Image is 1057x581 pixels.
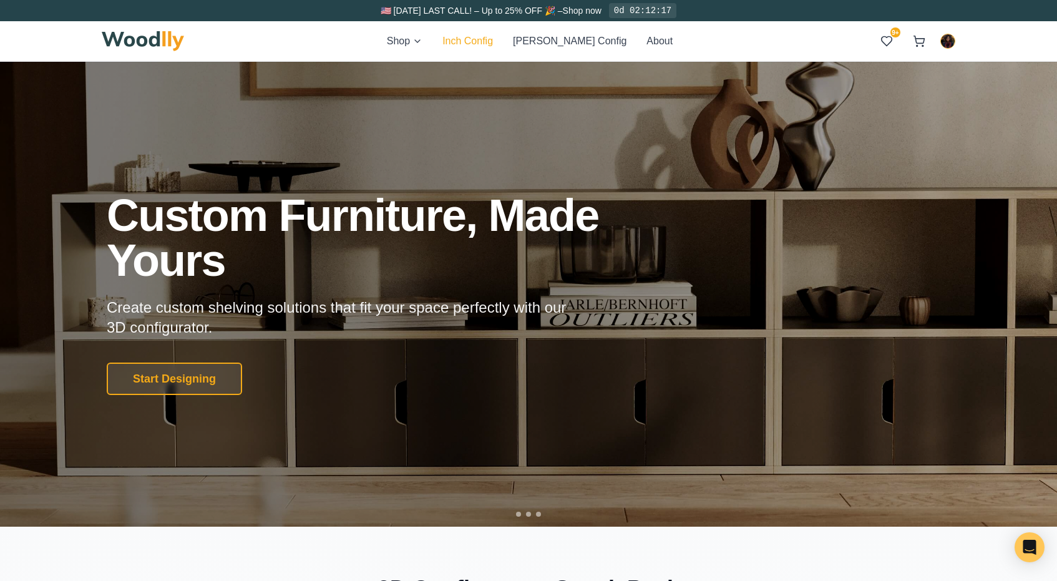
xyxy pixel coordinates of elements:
img: Woodlly [102,31,184,51]
p: Create custom shelving solutions that fit your space perfectly with our 3D configurator. [107,298,586,338]
button: [PERSON_NAME] Config [513,34,626,49]
span: 9+ [890,27,900,37]
div: Open Intercom Messenger [1015,532,1045,562]
img: Negin [941,34,955,48]
span: 🇺🇸 [DATE] LAST CALL! – Up to 25% OFF 🎉 – [381,6,563,16]
div: 0d 02:12:17 [609,3,676,18]
button: Inch Config [442,34,493,49]
button: Negin [940,34,955,49]
button: Start Designing [107,363,242,395]
button: 9+ [875,30,898,52]
button: About [646,34,673,49]
a: Shop now [563,6,602,16]
button: Shop [387,34,422,49]
h1: Custom Furniture, Made Yours [107,193,666,283]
